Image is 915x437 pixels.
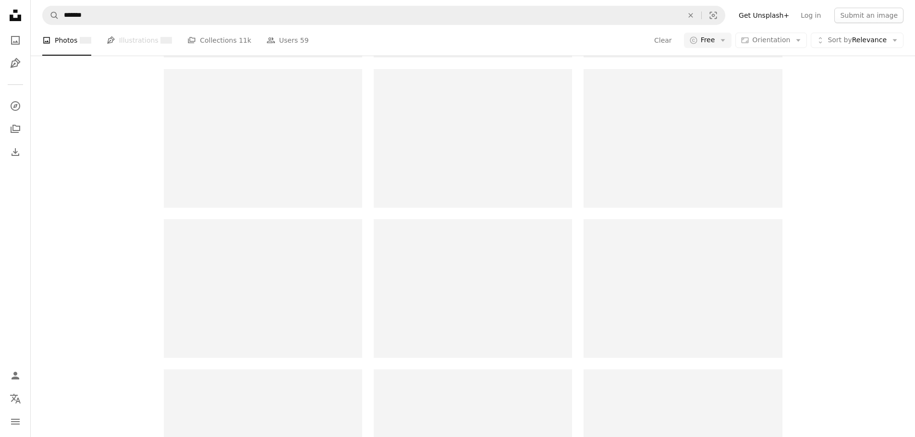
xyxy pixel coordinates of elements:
a: Get Unsplash+ [733,8,795,23]
button: Visual search [702,6,725,24]
a: Explore [6,96,25,116]
span: 59 [300,35,309,46]
span: Orientation [752,36,790,44]
a: Collections [6,119,25,139]
a: Log in [795,8,827,23]
button: Menu [6,412,25,431]
button: Orientation [735,33,807,48]
form: Find visuals sitewide [42,6,725,25]
button: Language [6,389,25,408]
button: Sort byRelevance [811,33,903,48]
button: Clear [654,33,672,48]
button: Free [684,33,732,48]
span: Sort by [828,36,852,44]
button: Clear [680,6,701,24]
a: Collections 11k [187,25,251,56]
span: Free [701,35,715,45]
a: Photos [6,31,25,50]
a: Log in / Sign up [6,366,25,385]
span: 11k [239,35,251,46]
a: Download History [6,142,25,162]
button: Search Unsplash [43,6,59,24]
span: Relevance [828,35,887,45]
a: Home — Unsplash [6,6,25,27]
button: Submit an image [834,8,903,23]
a: Users 59 [267,25,309,56]
a: Illustrations [107,25,172,56]
a: Illustrations [6,54,25,73]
